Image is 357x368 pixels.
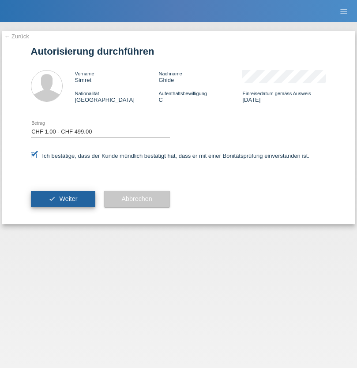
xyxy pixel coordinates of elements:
[158,91,207,96] span: Aufenthaltsbewilligung
[158,90,242,103] div: C
[75,71,94,76] span: Vorname
[31,152,310,159] label: Ich bestätige, dass der Kunde mündlich bestätigt hat, dass er mit einer Bonitätsprüfung einversta...
[242,90,326,103] div: [DATE]
[75,70,159,83] div: Simret
[104,191,170,208] button: Abbrechen
[158,71,182,76] span: Nachname
[75,91,99,96] span: Nationalität
[49,195,56,202] i: check
[59,195,77,202] span: Weiter
[158,70,242,83] div: Ghide
[31,191,95,208] button: check Weiter
[75,90,159,103] div: [GEOGRAPHIC_DATA]
[122,195,152,202] span: Abbrechen
[335,8,353,14] a: menu
[4,33,29,40] a: ← Zurück
[242,91,311,96] span: Einreisedatum gemäss Ausweis
[31,46,327,57] h1: Autorisierung durchführen
[339,7,348,16] i: menu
